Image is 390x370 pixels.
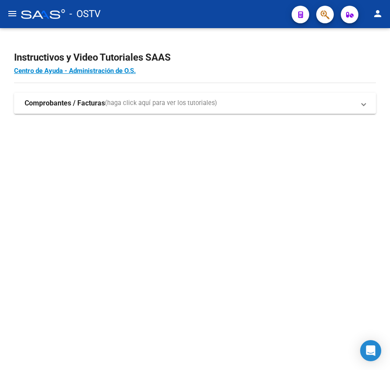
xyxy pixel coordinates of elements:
span: - OSTV [69,4,101,24]
div: Open Intercom Messenger [360,340,381,361]
mat-icon: menu [7,8,18,19]
mat-expansion-panel-header: Comprobantes / Facturas(haga click aquí para ver los tutoriales) [14,93,376,114]
a: Centro de Ayuda - Administración de O.S. [14,67,136,75]
h2: Instructivos y Video Tutoriales SAAS [14,49,376,66]
span: (haga click aquí para ver los tutoriales) [105,98,217,108]
strong: Comprobantes / Facturas [25,98,105,108]
mat-icon: person [372,8,383,19]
